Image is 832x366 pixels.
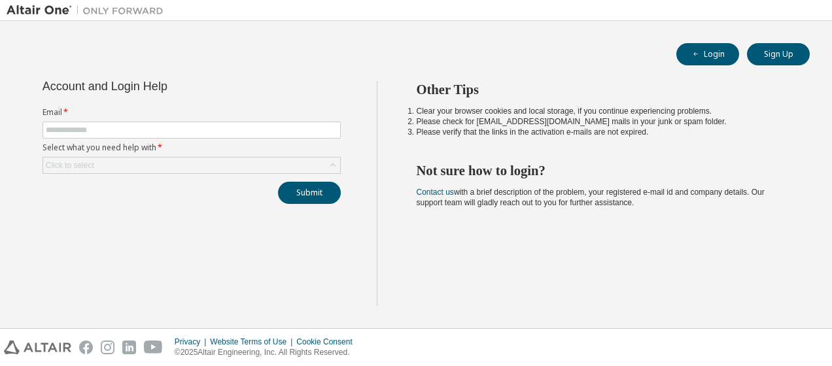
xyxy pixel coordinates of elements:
h2: Not sure how to login? [417,162,787,179]
li: Please check for [EMAIL_ADDRESS][DOMAIN_NAME] mails in your junk or spam folder. [417,116,787,127]
button: Submit [278,182,341,204]
img: altair_logo.svg [4,341,71,354]
label: Email [43,107,341,118]
div: Cookie Consent [296,337,360,347]
img: instagram.svg [101,341,114,354]
img: Altair One [7,4,170,17]
div: Website Terms of Use [210,337,296,347]
img: linkedin.svg [122,341,136,354]
img: facebook.svg [79,341,93,354]
label: Select what you need help with [43,142,341,153]
p: © 2025 Altair Engineering, Inc. All Rights Reserved. [175,347,360,358]
span: with a brief description of the problem, your registered e-mail id and company details. Our suppo... [417,188,765,207]
button: Login [676,43,739,65]
div: Click to select [43,158,340,173]
button: Sign Up [747,43,810,65]
li: Please verify that the links in the activation e-mails are not expired. [417,127,787,137]
img: youtube.svg [144,341,163,354]
h2: Other Tips [417,81,787,98]
a: Contact us [417,188,454,197]
div: Click to select [46,160,94,171]
div: Privacy [175,337,210,347]
li: Clear your browser cookies and local storage, if you continue experiencing problems. [417,106,787,116]
div: Account and Login Help [43,81,281,91]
